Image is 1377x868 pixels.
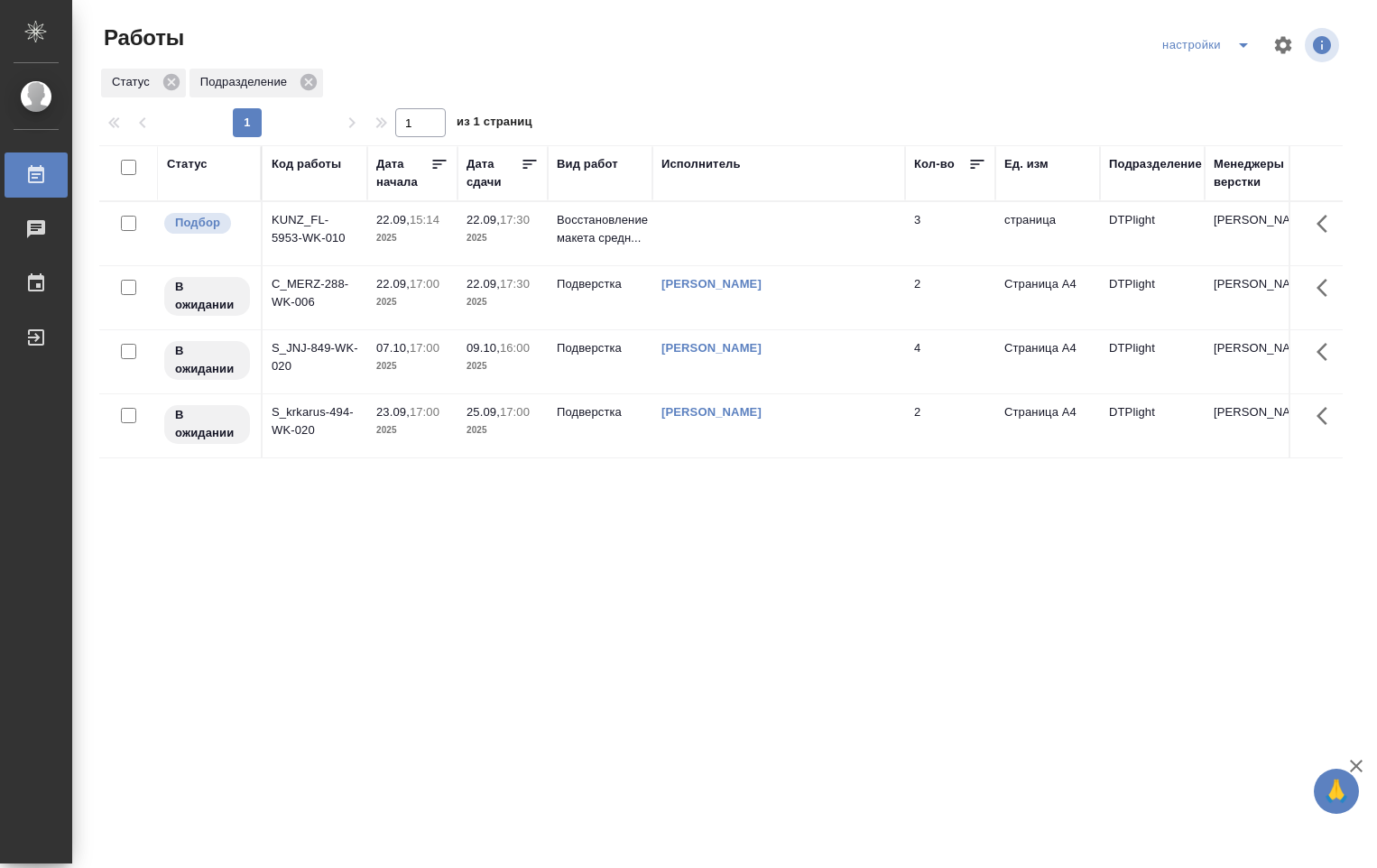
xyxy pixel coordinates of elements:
[500,405,530,419] p: 17:00
[557,275,643,293] p: Подверстка
[1158,31,1261,60] div: split button
[457,111,532,137] span: из 1 страниц
[263,202,367,265] td: KUNZ_FL-5953-WK-010
[1214,403,1300,421] p: [PERSON_NAME]
[661,341,762,355] a: [PERSON_NAME]
[99,23,184,52] span: Работы
[914,155,955,173] div: Кол-во
[1100,202,1205,265] td: DTPlight
[1100,330,1205,393] td: DTPlight
[376,357,448,375] p: 2025
[1305,28,1343,62] span: Посмотреть информацию
[1314,769,1359,814] button: 🙏
[189,69,323,97] div: Подразделение
[557,211,643,247] p: Восстановление макета средн...
[263,266,367,329] td: C_MERZ-288-WK-006
[557,339,643,357] p: Подверстка
[661,405,762,419] a: [PERSON_NAME]
[200,73,293,91] p: Подразделение
[661,277,762,291] a: [PERSON_NAME]
[1214,155,1300,191] div: Менеджеры верстки
[112,73,156,91] p: Статус
[467,213,500,226] p: 22.09,
[1261,23,1305,67] span: Настроить таблицу
[1214,211,1300,229] p: [PERSON_NAME]
[263,394,367,457] td: S_krkarus-494-WK-020
[410,277,439,291] p: 17:00
[410,213,439,226] p: 15:14
[263,330,367,393] td: S_JNJ-849-WK-020
[162,211,252,235] div: Можно подбирать исполнителей
[1306,330,1349,374] button: Здесь прячутся важные кнопки
[467,155,521,191] div: Дата сдачи
[376,293,448,311] p: 2025
[995,394,1100,457] td: Страница А4
[162,275,252,318] div: Исполнитель назначен, приступать к работе пока рано
[467,357,539,375] p: 2025
[467,229,539,247] p: 2025
[1214,275,1300,293] p: [PERSON_NAME]
[1100,266,1205,329] td: DTPlight
[995,202,1100,265] td: страница
[376,421,448,439] p: 2025
[376,277,410,291] p: 22.09,
[1306,266,1349,309] button: Здесь прячутся важные кнопки
[905,330,995,393] td: 4
[467,421,539,439] p: 2025
[1306,202,1349,245] button: Здесь прячутся важные кнопки
[175,214,220,232] p: Подбор
[410,405,439,419] p: 17:00
[1306,394,1349,438] button: Здесь прячутся важные кнопки
[1109,155,1202,173] div: Подразделение
[410,341,439,355] p: 17:00
[905,394,995,457] td: 2
[1004,155,1049,173] div: Ед. изм
[1214,339,1300,357] p: [PERSON_NAME]
[905,266,995,329] td: 2
[557,403,643,421] p: Подверстка
[995,266,1100,329] td: Страница А4
[500,341,530,355] p: 16:00
[376,229,448,247] p: 2025
[376,341,410,355] p: 07.10,
[175,406,239,442] p: В ожидании
[557,155,618,173] div: Вид работ
[905,202,995,265] td: 3
[1100,394,1205,457] td: DTPlight
[167,155,208,173] div: Статус
[467,405,500,419] p: 25.09,
[272,155,341,173] div: Код работы
[500,213,530,226] p: 17:30
[175,342,239,378] p: В ожидании
[467,341,500,355] p: 09.10,
[101,69,186,97] div: Статус
[162,339,252,382] div: Исполнитель назначен, приступать к работе пока рано
[661,155,741,173] div: Исполнитель
[500,277,530,291] p: 17:30
[995,330,1100,393] td: Страница А4
[376,155,430,191] div: Дата начала
[1321,772,1352,810] span: 🙏
[376,405,410,419] p: 23.09,
[467,293,539,311] p: 2025
[162,403,252,446] div: Исполнитель назначен, приступать к работе пока рано
[175,278,239,314] p: В ожидании
[376,213,410,226] p: 22.09,
[467,277,500,291] p: 22.09,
